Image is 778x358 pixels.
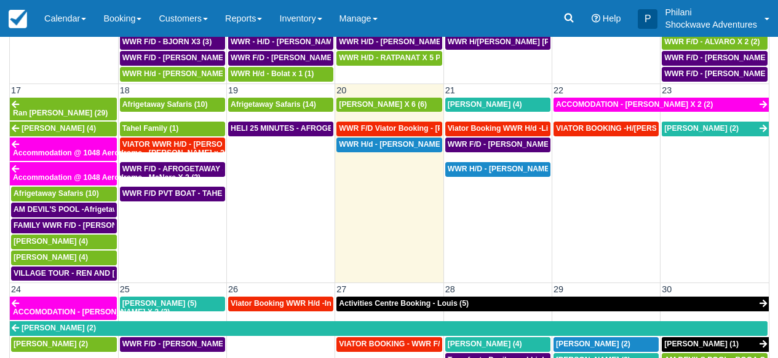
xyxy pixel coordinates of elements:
[10,138,117,161] a: Accommodation @ 1048 Aerodrome - [PERSON_NAME] x 2 (2)
[662,337,769,352] a: [PERSON_NAME] (1)
[10,297,117,320] a: ACCOMODATION - [PERSON_NAME] X 2 (2)
[556,340,630,348] span: [PERSON_NAME] (2)
[556,100,713,109] span: ACCOMODATION - [PERSON_NAME] X 2 (2)
[231,69,314,78] span: WWR H/d - Bolat x 1 (1)
[336,138,442,152] a: WWR H/d - [PERSON_NAME] x2 (2)
[120,162,225,177] a: WWR F/D - AFROGETAWAY SAFARIS X5 (5)
[336,122,442,136] a: WWR F/D Viator Booking - [PERSON_NAME] X1 (1)
[339,140,464,149] span: WWR H/d - [PERSON_NAME] x2 (2)
[662,122,769,136] a: [PERSON_NAME] (2)
[228,122,333,136] a: HELI 25 MINUTES - AFROGETAWAY SAFARIS X5 (5)
[120,122,225,136] a: Tahel Family (1)
[11,219,117,233] a: FAMILY WWR F/D - [PERSON_NAME] X4 (4)
[448,165,577,173] span: WWR H/D - [PERSON_NAME] X 1 (1)
[11,187,117,201] a: Afrigetaway Safaris (10)
[14,340,88,348] span: [PERSON_NAME] (2)
[13,173,200,182] span: Accommodation @ 1048 Aerodrome - MaNare X 2 (2)
[11,337,117,352] a: [PERSON_NAME] (2)
[665,6,757,18] p: Philani
[120,98,225,112] a: Afrigetaway Safaris (10)
[122,165,277,173] span: WWR F/D - AFROGETAWAY SAFARIS X5 (5)
[336,35,442,50] a: WWR H/D - [PERSON_NAME] 2 (2)
[336,51,442,66] a: WWR H/D - RATPANAT X 5 PLUS 1 (5)
[227,85,239,95] span: 19
[228,297,333,311] a: Viator Booking WWR H/d -Inchbald [PERSON_NAME] X 4 (4)
[448,100,522,109] span: [PERSON_NAME] (4)
[445,138,550,152] a: WWR F/D - [PERSON_NAME] X4 (4)
[13,308,170,316] span: ACCOMODATION - [PERSON_NAME] X 2 (2)
[122,189,280,198] span: WWR F/D PVT BOAT - TAHEL FAMILY x 5 (1)
[11,203,117,217] a: AM DEVIL'S POOL -Afrigetaway Safaris X5 (5)
[445,122,550,136] a: Viator Booking WWR H/d -Li, Jiahao X 2 (2)
[448,340,522,348] span: [PERSON_NAME] (4)
[603,14,621,23] span: Help
[10,321,768,336] a: [PERSON_NAME] (2)
[14,253,88,262] span: [PERSON_NAME] (4)
[664,37,760,46] span: WWR F/D - ALVARO X 2 (2)
[122,340,237,348] span: WWR F/D - [PERSON_NAME] (5)
[231,100,316,109] span: Afrigetaway Safaris (14)
[662,67,768,82] a: WWR F/D - [PERSON_NAME] X 4 (4)
[552,284,565,294] span: 29
[339,124,520,133] span: WWR F/D Viator Booking - [PERSON_NAME] X1 (1)
[445,162,550,177] a: WWR H/D - [PERSON_NAME] X 1 (1)
[14,221,169,230] span: FAMILY WWR F/D - [PERSON_NAME] X4 (4)
[556,124,721,133] span: VIATOR BOOKING -H/[PERSON_NAME] X 4 (4)
[9,10,27,28] img: checkfront-main-nav-mini-logo.png
[664,124,739,133] span: [PERSON_NAME] (2)
[122,124,179,133] span: Tahel Family (1)
[339,299,469,308] span: Activities Centre Booking - Louis (5)
[120,67,225,82] a: WWR H/d - [PERSON_NAME] X 2 (2)
[445,98,550,112] a: [PERSON_NAME] (4)
[336,98,442,112] a: [PERSON_NAME] X 6 (6)
[339,37,461,46] span: WWR H/D - [PERSON_NAME] 2 (2)
[10,85,22,95] span: 17
[14,205,177,214] span: AM DEVIL'S POOL -Afrigetaway Safaris X5 (5)
[228,35,333,50] a: WWR - H/D - [PERSON_NAME] X5 (5)
[662,35,768,50] a: WWR F/D - ALVARO X 2 (2)
[10,98,117,121] a: Ran [PERSON_NAME] (29)
[339,53,473,62] span: WWR H/D - RATPANAT X 5 PLUS 1 (5)
[22,324,96,332] span: [PERSON_NAME] (2)
[227,284,239,294] span: 26
[122,37,212,46] span: WWR F/D - BJORN X3 (3)
[661,284,673,294] span: 30
[335,85,347,95] span: 20
[448,124,601,133] span: Viator Booking WWR H/d -Li, Jiahao X 2 (2)
[552,85,565,95] span: 22
[11,251,117,265] a: [PERSON_NAME] (4)
[122,140,274,149] span: VIATOR WWR H/D - [PERSON_NAME] 3 (3)
[444,85,456,95] span: 21
[120,51,225,66] a: WWR F/D - [PERSON_NAME] X 2 (2)
[122,100,208,109] span: Afrigetaway Safaris (10)
[231,299,445,308] span: Viator Booking WWR H/d -Inchbald [PERSON_NAME] X 4 (4)
[119,85,131,95] span: 18
[554,337,659,352] a: [PERSON_NAME] (2)
[554,122,659,136] a: VIATOR BOOKING -H/[PERSON_NAME] X 4 (4)
[11,267,117,281] a: VILLAGE TOUR - REN AND [PERSON_NAME] X4 (4)
[10,122,117,136] a: [PERSON_NAME] (4)
[14,189,99,198] span: Afrigetaway Safaris (10)
[10,284,22,294] span: 24
[445,35,550,50] a: WWR H/[PERSON_NAME] [PERSON_NAME] X 4 (4)
[335,284,347,294] span: 27
[120,138,225,152] a: VIATOR WWR H/D - [PERSON_NAME] 3 (3)
[122,69,251,78] span: WWR H/d - [PERSON_NAME] X 2 (2)
[228,51,333,66] a: WWR F/D - [PERSON_NAME] X3 (3)
[444,284,456,294] span: 28
[231,37,362,46] span: WWR - H/D - [PERSON_NAME] X5 (5)
[122,53,251,62] span: WWR F/D - [PERSON_NAME] X 2 (2)
[22,124,96,133] span: [PERSON_NAME] (4)
[638,9,657,29] div: P
[339,340,588,348] span: VIATOR BOOKING - WWR F/[PERSON_NAME], [PERSON_NAME] 4 (4)
[122,299,197,308] span: [PERSON_NAME] (5)
[11,235,117,249] a: [PERSON_NAME] (4)
[120,35,225,50] a: WWR F/D - BJORN X3 (3)
[119,284,131,294] span: 25
[336,337,442,352] a: VIATOR BOOKING - WWR F/[PERSON_NAME], [PERSON_NAME] 4 (4)
[664,340,739,348] span: [PERSON_NAME] (1)
[10,162,117,185] a: Accommodation @ 1048 Aerodrome - MaNare X 2 (2)
[13,149,236,157] span: Accommodation @ 1048 Aerodrome - [PERSON_NAME] x 2 (2)
[14,269,198,278] span: VILLAGE TOUR - REN AND [PERSON_NAME] X4 (4)
[665,18,757,31] p: Shockwave Adventures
